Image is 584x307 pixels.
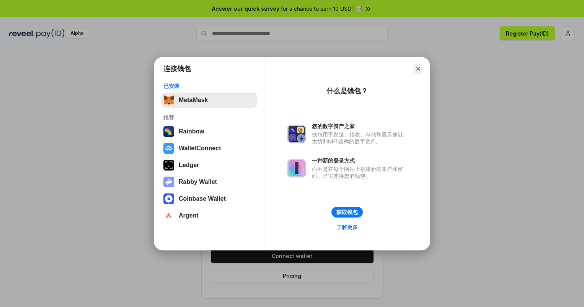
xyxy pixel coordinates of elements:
button: Argent [161,208,257,223]
div: 您的数字资产之家 [312,123,407,130]
div: 一种新的登录方式 [312,157,407,164]
button: Close [413,63,424,74]
button: Rabby Wallet [161,174,257,190]
button: Coinbase Wallet [161,191,257,206]
div: 什么是钱包？ [326,86,368,96]
div: WalletConnect [179,145,221,152]
div: Ledger [179,162,199,169]
div: 了解更多 [336,224,358,231]
img: svg+xml,%3Csvg%20width%3D%2228%22%20height%3D%2228%22%20viewBox%3D%220%200%2028%2028%22%20fill%3D... [163,143,174,154]
button: Ledger [161,158,257,173]
div: Coinbase Wallet [179,195,226,202]
div: 获取钱包 [336,209,358,216]
button: MetaMask [161,93,257,108]
img: svg+xml,%3Csvg%20fill%3D%22none%22%20height%3D%2233%22%20viewBox%3D%220%200%2035%2033%22%20width%... [163,95,174,106]
button: Rainbow [161,124,257,139]
img: svg+xml,%3Csvg%20xmlns%3D%22http%3A%2F%2Fwww.w3.org%2F2000%2Fsvg%22%20fill%3D%22none%22%20viewBox... [287,159,306,177]
div: 钱包用于发送、接收、存储和显示像以太坊和NFT这样的数字资产。 [312,131,407,145]
div: Rainbow [179,128,204,135]
div: MetaMask [179,97,208,104]
a: 了解更多 [332,222,362,232]
button: 获取钱包 [331,207,363,218]
img: svg+xml,%3Csvg%20xmlns%3D%22http%3A%2F%2Fwww.w3.org%2F2000%2Fsvg%22%20fill%3D%22none%22%20viewBox... [287,125,306,143]
div: 推荐 [163,114,255,121]
button: WalletConnect [161,141,257,156]
img: svg+xml,%3Csvg%20width%3D%22120%22%20height%3D%22120%22%20viewBox%3D%220%200%20120%20120%22%20fil... [163,126,174,137]
img: svg+xml,%3Csvg%20xmlns%3D%22http%3A%2F%2Fwww.w3.org%2F2000%2Fsvg%22%20width%3D%2228%22%20height%3... [163,160,174,171]
div: Rabby Wallet [179,179,217,185]
img: svg+xml,%3Csvg%20width%3D%2228%22%20height%3D%2228%22%20viewBox%3D%220%200%2028%2028%22%20fill%3D... [163,210,174,221]
div: Argent [179,212,199,219]
h1: 连接钱包 [163,64,191,73]
div: 已安装 [163,83,255,89]
div: 而不是在每个网站上创建新的账户和密码，只需连接您的钱包。 [312,166,407,179]
img: svg+xml,%3Csvg%20xmlns%3D%22http%3A%2F%2Fwww.w3.org%2F2000%2Fsvg%22%20fill%3D%22none%22%20viewBox... [163,177,174,187]
img: svg+xml,%3Csvg%20width%3D%2228%22%20height%3D%2228%22%20viewBox%3D%220%200%2028%2028%22%20fill%3D... [163,193,174,204]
